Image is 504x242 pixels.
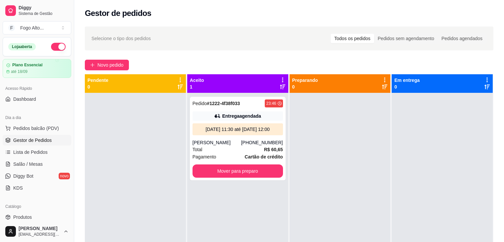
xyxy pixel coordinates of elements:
[394,77,420,84] p: Em entrega
[266,101,276,106] div: 23:46
[3,59,71,78] a: Plano Essencialaté 18/09
[3,83,71,94] div: Acesso Rápido
[13,137,52,144] span: Gestor de Pedidos
[3,112,71,123] div: Dia a dia
[13,214,32,220] span: Produtos
[13,96,36,102] span: Dashboard
[190,77,204,84] p: Aceito
[222,113,261,119] div: Entrega agendada
[193,164,283,178] button: Mover para preparo
[19,226,61,232] span: [PERSON_NAME]
[264,147,283,152] strong: R$ 60,65
[241,139,283,146] div: [PHONE_NUMBER]
[51,43,66,51] button: Alterar Status
[394,84,420,90] p: 0
[207,101,240,106] strong: # 1222-4f38f033
[3,183,71,193] a: KDS
[245,154,283,159] strong: Cartão de crédito
[3,212,71,222] a: Produtos
[85,60,129,70] button: Novo pedido
[19,11,69,16] span: Sistema de Gestão
[90,63,95,67] span: plus
[8,25,15,31] span: F
[8,43,36,50] div: Loja aberta
[374,34,438,43] div: Pedidos sem agendamento
[13,149,48,155] span: Lista de Pedidos
[12,63,42,68] article: Plano Essencial
[193,153,216,160] span: Pagamento
[91,35,151,42] span: Selecione o tipo dos pedidos
[190,84,204,90] p: 1
[3,135,71,146] a: Gestor de Pedidos
[292,84,318,90] p: 0
[19,5,69,11] span: Diggy
[13,185,23,191] span: KDS
[3,123,71,134] button: Pedidos balcão (PDV)
[20,25,44,31] div: Fogo Alto ...
[193,146,202,153] span: Total
[13,161,43,167] span: Salão / Mesas
[292,77,318,84] p: Preparando
[3,201,71,212] div: Catálogo
[193,101,207,106] span: Pedido
[97,61,124,69] span: Novo pedido
[3,3,71,19] a: DiggySistema de Gestão
[3,171,71,181] a: Diggy Botnovo
[3,223,71,239] button: [PERSON_NAME][EMAIL_ADDRESS][DOMAIN_NAME]
[193,139,241,146] div: [PERSON_NAME]
[19,232,61,237] span: [EMAIL_ADDRESS][DOMAIN_NAME]
[85,8,151,19] h2: Gestor de pedidos
[87,77,108,84] p: Pendente
[3,159,71,169] a: Salão / Mesas
[195,126,280,133] div: [DATE] 11:30 até [DATE] 12:00
[3,21,71,34] button: Select a team
[438,34,486,43] div: Pedidos agendados
[13,125,59,132] span: Pedidos balcão (PDV)
[11,69,28,74] article: até 18/09
[87,84,108,90] p: 0
[13,173,33,179] span: Diggy Bot
[3,94,71,104] a: Dashboard
[331,34,374,43] div: Todos os pedidos
[3,147,71,157] a: Lista de Pedidos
